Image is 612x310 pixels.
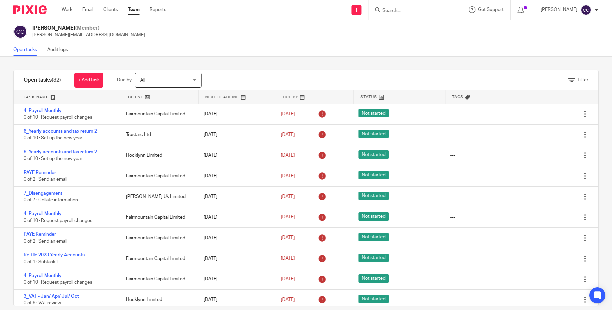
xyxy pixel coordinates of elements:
span: Not started [358,254,389,262]
span: (Member) [75,25,100,31]
a: 3_VAT - Jan/ Apr/ Jul/ Oct [24,294,79,299]
span: [DATE] [281,256,295,261]
h1: Open tasks [24,77,61,84]
p: [PERSON_NAME] [541,6,577,13]
div: Fairmountain Capital Limited [119,211,197,224]
div: Fairmountain Capital Limited [119,252,197,265]
div: [DATE] [197,107,275,121]
div: [DATE] [197,149,275,162]
div: [PERSON_NAME] Uk Limited [119,190,197,203]
div: --- [450,296,455,303]
span: All [140,78,145,83]
span: 0 of 1 · Subtask 1 [24,260,59,264]
a: 4_Payroll Monthly [24,211,62,216]
span: Not started [358,192,389,200]
a: + Add task [74,73,103,88]
div: --- [450,131,455,138]
span: Not started [358,295,389,303]
a: Reports [150,6,166,13]
div: --- [450,111,455,117]
div: --- [450,235,455,241]
span: [DATE] [281,215,295,220]
a: PAYE Reminder [24,232,56,237]
div: [DATE] [197,272,275,286]
a: Work [62,6,72,13]
span: [DATE] [281,236,295,240]
a: 7_Disengagement [24,191,62,196]
div: --- [450,173,455,179]
span: [DATE] [281,153,295,158]
span: (32) [52,77,61,83]
div: Trustarc Ltd [119,128,197,141]
div: Fairmountain Capital Limited [119,169,197,183]
span: 0 of 10 · Set up the new year [24,136,82,140]
a: 6_Yearly accounts and tax return 2 [24,150,97,154]
div: [DATE] [197,169,275,183]
a: Clients [103,6,118,13]
span: Get Support [478,7,504,12]
div: [DATE] [197,190,275,203]
a: PAYE Reminder [24,170,56,175]
div: Fairmountain Capital Limited [119,107,197,121]
span: 0 of 7 · Collate information [24,198,78,202]
span: [DATE] [281,174,295,178]
div: Fairmountain Capital Limited [119,272,197,286]
a: Email [82,6,93,13]
a: 4_Payroll Monthly [24,273,62,278]
span: 0 of 10 · Request payroll changes [24,218,92,223]
div: Hocklynn Limited [119,293,197,306]
span: [DATE] [281,112,295,116]
span: Status [360,94,377,100]
p: Due by [117,77,132,83]
div: [DATE] [197,231,275,245]
span: [DATE] [281,194,295,199]
span: Not started [358,171,389,179]
span: Not started [358,274,389,283]
img: Pixie [13,5,47,14]
a: 4_Payroll Monthly [24,108,62,113]
div: --- [450,276,455,282]
span: Not started [358,109,389,117]
span: [DATE] [281,297,295,302]
div: --- [450,214,455,221]
div: [DATE] [197,252,275,265]
a: Team [128,6,140,13]
span: 0 of 2 · Send an email [24,177,67,182]
div: Fairmountain Capital Limited [119,231,197,245]
span: [DATE] [281,132,295,137]
div: --- [450,193,455,200]
div: Hocklynn Limited [119,149,197,162]
span: Not started [358,212,389,221]
div: [DATE] [197,211,275,224]
a: Re-file 2023 Yearly Accounts [24,253,85,257]
span: [DATE] [281,277,295,281]
a: 6_Yearly accounts and tax return 2 [24,129,97,134]
span: Not started [358,130,389,138]
span: Tags [452,94,463,100]
div: --- [450,255,455,262]
span: Not started [358,150,389,159]
span: 0 of 10 · Request payroll changes [24,115,92,120]
img: svg%3E [581,5,591,15]
span: 0 of 10 · Request payroll changes [24,280,92,285]
div: --- [450,152,455,159]
a: Audit logs [47,43,73,56]
img: svg%3E [13,25,27,39]
span: 0 of 2 · Send an email [24,239,67,244]
div: [DATE] [197,293,275,306]
span: Filter [578,78,588,82]
p: [PERSON_NAME][EMAIL_ADDRESS][DOMAIN_NAME] [32,32,145,38]
span: 0 of 10 · Set up the new year [24,156,82,161]
span: Not started [358,233,389,241]
input: Search [382,8,442,14]
span: 0 of 6 · VAT review [24,301,61,306]
div: [DATE] [197,128,275,141]
a: Open tasks [13,43,42,56]
h2: [PERSON_NAME] [32,25,145,32]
